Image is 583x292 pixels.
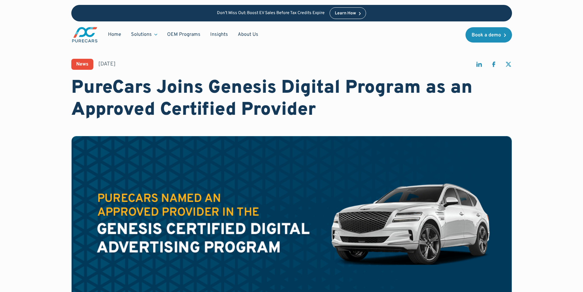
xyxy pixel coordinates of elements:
[475,61,483,71] a: share on linkedin
[103,29,126,40] a: Home
[71,26,98,43] img: purecars logo
[490,61,497,71] a: share on facebook
[505,61,512,71] a: share on twitter
[76,62,88,67] div: News
[71,77,512,121] h1: PureCars Joins Genesis Digital Program as an Approved Certified Provider
[233,29,263,40] a: About Us
[472,33,501,38] div: Book a demo
[162,29,205,40] a: OEM Programs
[335,11,356,16] div: Learn How
[205,29,233,40] a: Insights
[131,31,152,38] div: Solutions
[126,29,162,40] div: Solutions
[330,7,366,19] a: Learn How
[98,60,116,68] div: [DATE]
[465,27,512,43] a: Book a demo
[71,26,98,43] a: main
[217,11,325,16] p: Don’t Miss Out: Boost EV Sales Before Tax Credits Expire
